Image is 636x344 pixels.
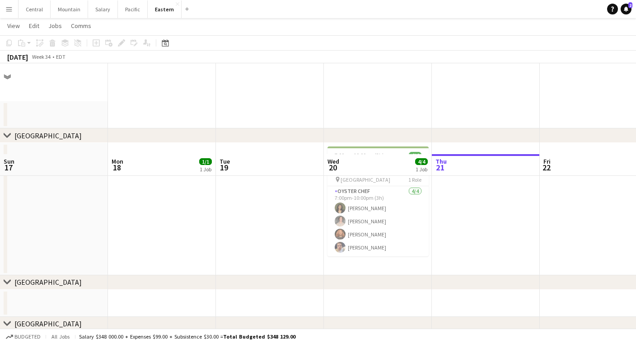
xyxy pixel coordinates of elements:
span: Tue [220,157,230,165]
span: Wed [327,157,339,165]
span: 2 [628,2,632,8]
div: [GEOGRAPHIC_DATA] [14,131,82,140]
button: Mountain [51,0,88,18]
a: View [4,20,23,32]
span: View [7,22,20,30]
a: 2 [621,4,631,14]
div: [DATE] [7,52,28,61]
button: Budgeted [5,332,42,342]
app-job-card: 7:00pm-10:00pm (3h)4/4Talk of the Town Catering & Special Events (4245) [ATL] [GEOGRAPHIC_DATA]1 ... [327,146,429,256]
div: 1 Job [416,166,427,173]
a: Jobs [45,20,65,32]
app-card-role: Oyster Chef4/47:00pm-10:00pm (3h)[PERSON_NAME][PERSON_NAME][PERSON_NAME][PERSON_NAME] [327,186,429,256]
span: All jobs [50,333,71,340]
span: 18 [110,162,123,173]
div: Salary $348 000.00 + Expenses $99.00 + Subsistence $30.00 = [79,333,295,340]
span: 22 [542,162,551,173]
span: Comms [71,22,91,30]
span: 20 [326,162,339,173]
span: 21 [434,162,447,173]
span: 7:00pm-10:00pm (3h) [335,152,384,159]
span: Mon [112,157,123,165]
span: [GEOGRAPHIC_DATA] [341,176,390,183]
button: Central [19,0,51,18]
span: Edit [29,22,39,30]
span: Budgeted [14,334,41,340]
a: Edit [25,20,43,32]
div: [GEOGRAPHIC_DATA] [14,319,82,328]
span: Sun [4,157,14,165]
span: Jobs [48,22,62,30]
a: Comms [67,20,95,32]
button: Eastern [148,0,182,18]
span: Thu [435,157,447,165]
span: 1 Role [408,176,421,183]
span: Total Budgeted $348 129.00 [223,333,295,340]
button: Salary [88,0,118,18]
button: Pacific [118,0,148,18]
span: 19 [218,162,230,173]
span: Fri [543,157,551,165]
div: EDT [56,53,65,60]
div: 1 Job [200,166,211,173]
span: 1/1 [199,158,212,165]
span: 4/4 [409,152,421,159]
span: 4/4 [415,158,428,165]
span: 17 [2,162,14,173]
div: [GEOGRAPHIC_DATA] [14,278,82,287]
span: Week 34 [30,53,52,60]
